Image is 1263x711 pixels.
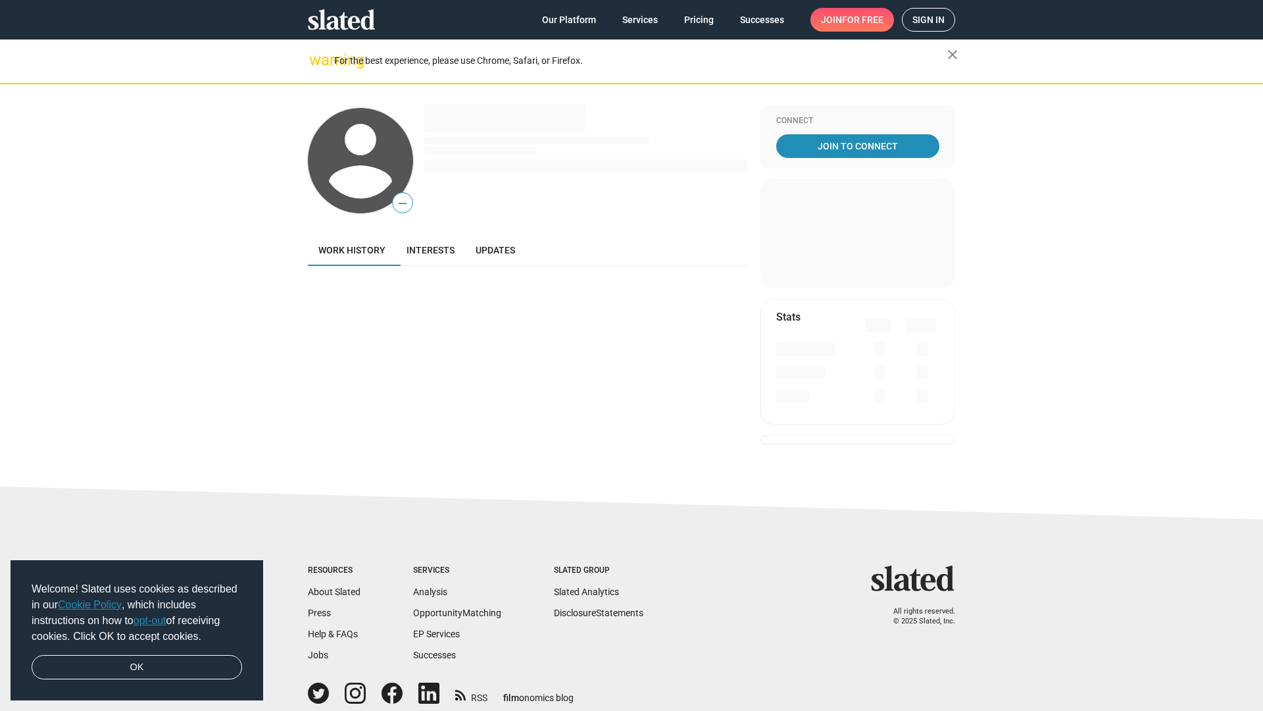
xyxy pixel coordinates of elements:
[465,234,526,266] a: Updates
[622,8,658,32] span: Services
[476,245,515,255] span: Updates
[308,629,358,639] a: Help & FAQs
[393,195,412,212] span: —
[134,615,166,626] a: opt-out
[413,587,447,597] a: Analysis
[334,52,947,70] div: For the best experience, please use Chrome, Safari, or Firefox.
[396,234,465,266] a: Interests
[776,134,939,158] a: Join To Connect
[554,608,643,618] a: DisclosureStatements
[318,245,385,255] span: Work history
[542,8,596,32] span: Our Platform
[503,693,519,703] span: film
[810,8,894,32] a: Joinfor free
[554,587,619,597] a: Slated Analytics
[776,116,939,126] div: Connect
[945,47,960,63] mat-icon: close
[684,8,714,32] span: Pricing
[308,566,360,576] div: Resources
[612,8,668,32] a: Services
[308,587,360,597] a: About Slated
[912,9,945,31] span: Sign in
[32,581,242,645] span: Welcome! Slated uses cookies as described in our , which includes instructions on how to of recei...
[407,245,455,255] span: Interests
[902,8,955,32] a: Sign in
[308,234,396,266] a: Work history
[413,566,501,576] div: Services
[32,655,242,680] a: dismiss cookie message
[674,8,724,32] a: Pricing
[413,650,456,660] a: Successes
[776,310,801,324] mat-card-title: Stats
[740,8,784,32] span: Successes
[532,8,607,32] a: Our Platform
[309,52,325,68] mat-icon: warning
[503,681,574,704] a: filmonomics blog
[413,629,460,639] a: EP Services
[455,684,487,704] a: RSS
[779,134,937,158] span: Join To Connect
[308,608,331,618] a: Press
[879,607,955,626] p: All rights reserved. © 2025 Slated, Inc.
[730,8,795,32] a: Successes
[11,560,263,701] div: cookieconsent
[821,8,883,32] span: Join
[308,650,328,660] a: Jobs
[58,599,122,610] a: Cookie Policy
[413,608,501,618] a: OpportunityMatching
[554,566,643,576] div: Slated Group
[842,8,883,32] span: for free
